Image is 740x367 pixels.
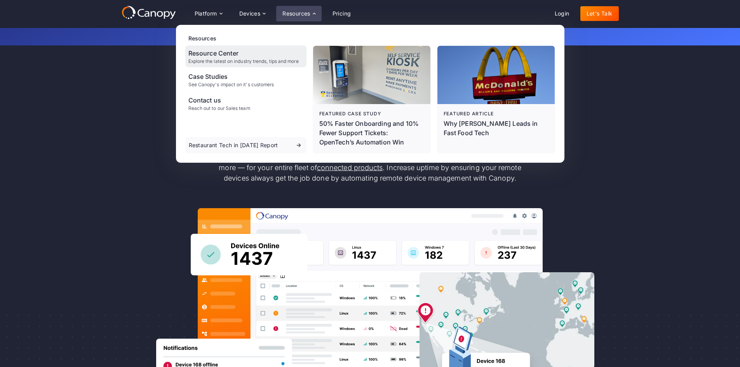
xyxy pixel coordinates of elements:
img: Canopy sees how many devices are online [191,234,307,275]
div: See Canopy's impact on it's customers [188,82,274,87]
p: 50% Faster Onboarding and 10% Fewer Support Tickets: OpenTech’s Automation Win [319,119,424,147]
div: Platform [195,11,217,16]
div: Explore the latest on industry trends, tips and more [188,59,299,64]
a: Login [548,6,576,21]
a: Pricing [326,6,357,21]
div: Contact us [188,96,250,105]
div: Reach out to our Sales team [188,106,250,111]
a: Restaurant Tech in [DATE] Report [185,137,306,153]
div: Platform [188,6,228,21]
a: Contact usReach out to our Sales team [185,92,306,114]
div: Case Studies [188,72,274,81]
a: Resource CenterExplore the latest on industry trends, tips and more [185,45,306,67]
a: Let's Talk [580,6,619,21]
nav: Resources [176,25,564,163]
a: connected products [317,163,383,172]
a: Featured case study50% Faster Onboarding and 10% Fewer Support Tickets: OpenTech’s Automation Win [313,46,430,153]
a: Featured articleWhy [PERSON_NAME] Leads in Fast Food Tech [437,46,555,153]
div: Why [PERSON_NAME] Leads in Fast Food Tech [444,119,548,137]
div: Resources [276,6,321,21]
a: Case StudiesSee Canopy's impact on it's customers [185,69,306,90]
div: Featured article [444,110,548,117]
div: Restaurant Tech in [DATE] Report [189,143,278,148]
div: Featured case study [319,110,424,117]
div: Devices [233,6,272,21]
div: Resource Center [188,49,299,58]
p: Reduce the costs to service kiosks, point-of-sale (POS) systems, physical security systems, and m... [207,152,533,183]
div: Resources [188,34,555,42]
div: Devices [239,11,261,16]
div: Resources [282,11,310,16]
